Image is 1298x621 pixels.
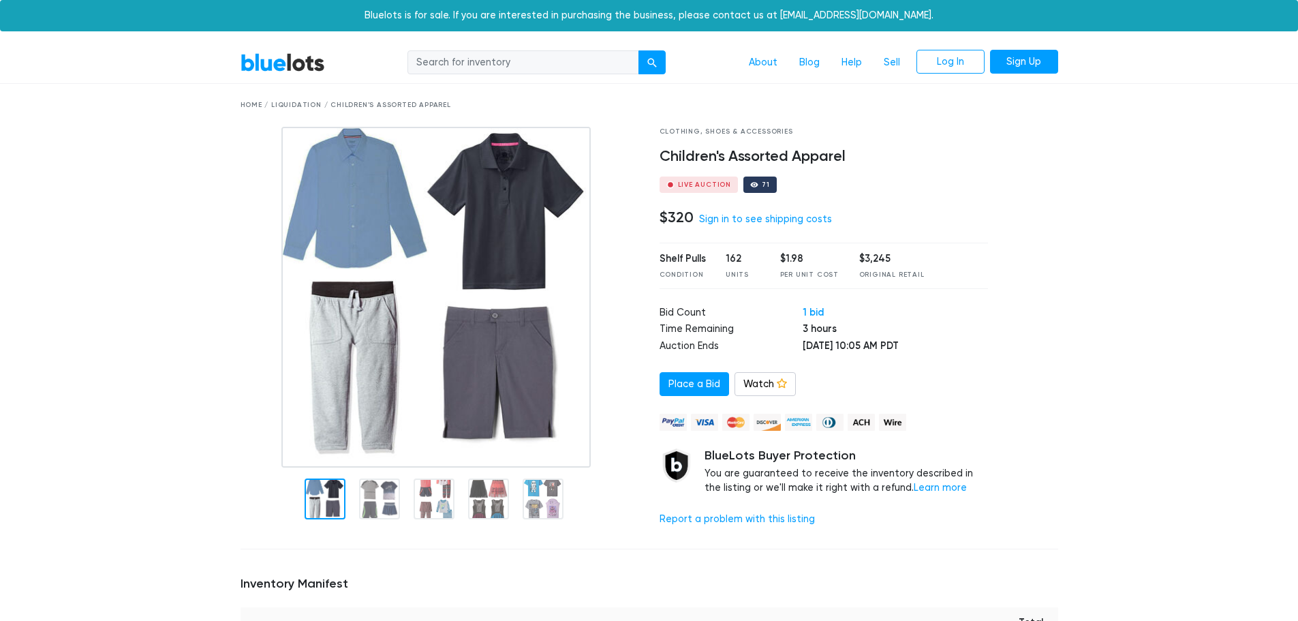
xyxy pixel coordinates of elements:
a: About [738,50,788,76]
input: Search for inventory [407,50,639,75]
h4: $320 [660,209,694,226]
a: Place a Bid [660,372,729,397]
a: 1 bid [803,306,824,318]
img: visa-79caf175f036a155110d1892330093d4c38f53c55c9ec9e2c3a54a56571784bb.png [691,414,718,431]
div: Original Retail [859,270,925,280]
div: Per Unit Cost [780,270,839,280]
div: Clothing, Shoes & Accessories [660,127,989,137]
td: Auction Ends [660,339,803,356]
img: paypal_credit-80455e56f6e1299e8d57f40c0dcee7b8cd4ae79b9eccbfc37e2480457ba36de9.png [660,414,687,431]
a: BlueLots [241,52,325,72]
div: Shelf Pulls [660,252,706,267]
div: $3,245 [859,252,925,267]
img: 50a9314a-8b28-4fa3-b025-52a42c32f641-1747322272.jpg [281,127,590,468]
h5: Inventory Manifest [241,577,1058,592]
div: 71 [762,181,770,188]
a: Watch [735,372,796,397]
div: Units [726,270,760,280]
td: [DATE] 10:05 AM PDT [803,339,988,356]
h4: Children's Assorted Apparel [660,148,989,166]
a: Sell [873,50,911,76]
a: Blog [788,50,831,76]
a: Log In [916,50,985,74]
img: discover-82be18ecfda2d062aad2762c1ca80e2d36a4073d45c9e0ffae68cd515fbd3d32.png [754,414,781,431]
img: ach-b7992fed28a4f97f893c574229be66187b9afb3f1a8d16a4691d3d3140a8ab00.png [848,414,875,431]
img: diners_club-c48f30131b33b1bb0e5d0e2dbd43a8bea4cb12cb2961413e2f4250e06c020426.png [816,414,844,431]
td: Time Remaining [660,322,803,339]
a: Report a problem with this listing [660,513,815,525]
div: Condition [660,270,706,280]
div: You are guaranteed to receive the inventory described in the listing or we'll make it right with ... [705,449,989,496]
div: $1.98 [780,252,839,267]
a: Sign Up [990,50,1058,74]
a: Sign in to see shipping costs [699,213,832,225]
td: 3 hours [803,322,988,339]
td: Bid Count [660,305,803,322]
a: Learn more [914,482,967,494]
a: Help [831,50,873,76]
img: buyer_protection_shield-3b65640a83011c7d3ede35a8e5a80bfdfaa6a97447f0071c1475b91a4b0b3d01.png [660,449,694,483]
div: 162 [726,252,760,267]
h5: BlueLots Buyer Protection [705,449,989,464]
div: Live Auction [678,181,732,188]
img: wire-908396882fe19aaaffefbd8e17b12f2f29708bd78693273c0e28e3a24408487f.png [879,414,906,431]
img: american_express-ae2a9f97a040b4b41f6397f7637041a5861d5f99d0716c09922aba4e24c8547d.png [785,414,812,431]
img: mastercard-42073d1d8d11d6635de4c079ffdb20a4f30a903dc55d1612383a1b395dd17f39.png [722,414,750,431]
div: Home / Liquidation / Children's Assorted Apparel [241,100,1058,110]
